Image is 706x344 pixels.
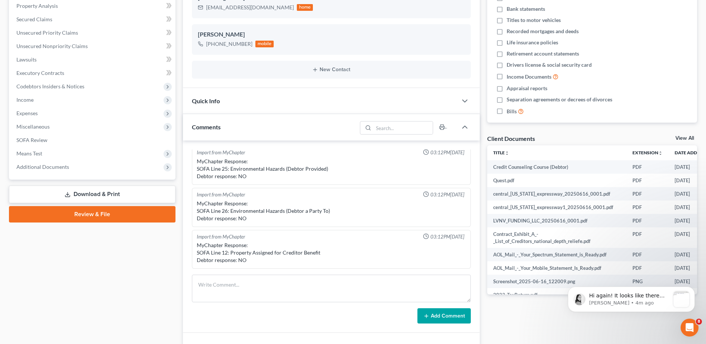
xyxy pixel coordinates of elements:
a: Titleunfold_more [493,150,509,155]
span: Life insurance policies [507,39,558,46]
span: 03:12PM[DATE] [430,191,464,198]
span: Quick Info [192,97,220,104]
div: MyChapter Response: SOFA Line 25: Environmental Hazards (Debtor Provided) Debtor response: NO [197,158,466,180]
td: PDF [626,201,669,214]
span: 8 [696,319,702,325]
a: Executory Contracts [10,66,175,80]
td: AOL_Mail_-_Your_Spectrum_Statement_is_Ready.pdf [487,248,626,261]
span: Bills [507,108,517,115]
div: Client Documents [487,135,535,142]
td: Credit Counseling Course (Debtor) [487,160,626,174]
span: Additional Documents [16,164,69,170]
span: Unsecured Nonpriority Claims [16,43,88,49]
span: Appraisal reports [507,85,547,92]
a: SOFA Review [10,133,175,147]
span: Expenses [16,110,38,116]
td: PDF [626,227,669,248]
span: 03:12PM[DATE] [430,149,464,156]
td: AOL_Mail_-_Your_Mobile_Statement_Is_Ready.pdf [487,261,626,275]
td: PDF [626,174,669,187]
td: Quest.pdf [487,174,626,187]
td: PDF [626,261,669,275]
span: Unsecured Priority Claims [16,29,78,36]
a: Secured Claims [10,13,175,26]
span: Drivers license & social security card [507,61,592,69]
div: Import from MyChapter [197,233,245,240]
td: PDF [626,187,669,201]
div: [PHONE_NUMBER] [206,40,252,48]
td: PDF [626,160,669,174]
a: Lawsuits [10,53,175,66]
i: unfold_more [658,151,663,155]
i: unfold_more [505,151,509,155]
div: MyChapter Response: SOFA Line 26: Environmental Hazards (Debtor a Party To) Debtor response: NO [197,200,466,222]
span: SOFA Review [16,137,47,143]
iframe: Intercom notifications message [557,272,706,324]
div: [PERSON_NAME] [198,30,465,39]
div: MyChapter Response: SOFA Line 12: Property Assigned for Creditor Benefit Debtor response: NO [197,242,466,264]
td: PDF [626,248,669,261]
td: central_[US_STATE]_expressway1_20250616_0001.pdf [487,201,626,214]
iframe: Intercom live chat [681,319,699,337]
a: View All [675,136,694,141]
span: Separation agreements or decrees of divorces [507,96,612,103]
span: Executory Contracts [16,70,64,76]
td: PDF [626,214,669,227]
div: home [297,4,313,11]
span: Recorded mortgages and deeds [507,28,579,35]
div: mobile [255,41,274,47]
a: Download & Print [9,186,175,203]
span: Codebtors Insiders & Notices [16,83,84,89]
span: Bank statements [507,5,545,13]
a: Review & File [9,206,175,223]
div: Import from MyChapter [197,149,245,156]
button: New Contact [198,67,465,73]
td: LVNV_FUNDING_LLC_20250616_0001.pdf [487,214,626,227]
span: Comments [192,123,221,130]
span: Income Documents [507,73,551,81]
input: Search... [373,121,433,134]
span: Secured Claims [16,16,52,22]
span: Property Analysis [16,3,58,9]
div: [EMAIL_ADDRESS][DOMAIN_NAME] [206,4,294,11]
span: 03:12PM[DATE] [430,233,464,240]
span: Means Test [16,150,42,157]
button: Add Comment [417,308,471,324]
span: Lawsuits [16,56,37,63]
span: Income [16,97,34,103]
span: Miscellaneous [16,123,50,130]
td: central_[US_STATE]_expressway_20250616_0001.pdf [487,187,626,201]
div: Import from MyChapter [197,191,245,198]
td: 2023_TaxReturn.pdf [487,288,626,302]
span: Retirement account statements [507,50,579,57]
td: Screenshot_2025-06-16_122009.png [487,275,626,288]
span: Titles to motor vehicles [507,16,561,24]
td: Contract_Exhibit_A_-_List_of_Creditors_national_depth_reliefe.pdf [487,227,626,248]
a: Unsecured Nonpriority Claims [10,40,175,53]
a: Unsecured Priority Claims [10,26,175,40]
a: Extensionunfold_more [632,150,663,155]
